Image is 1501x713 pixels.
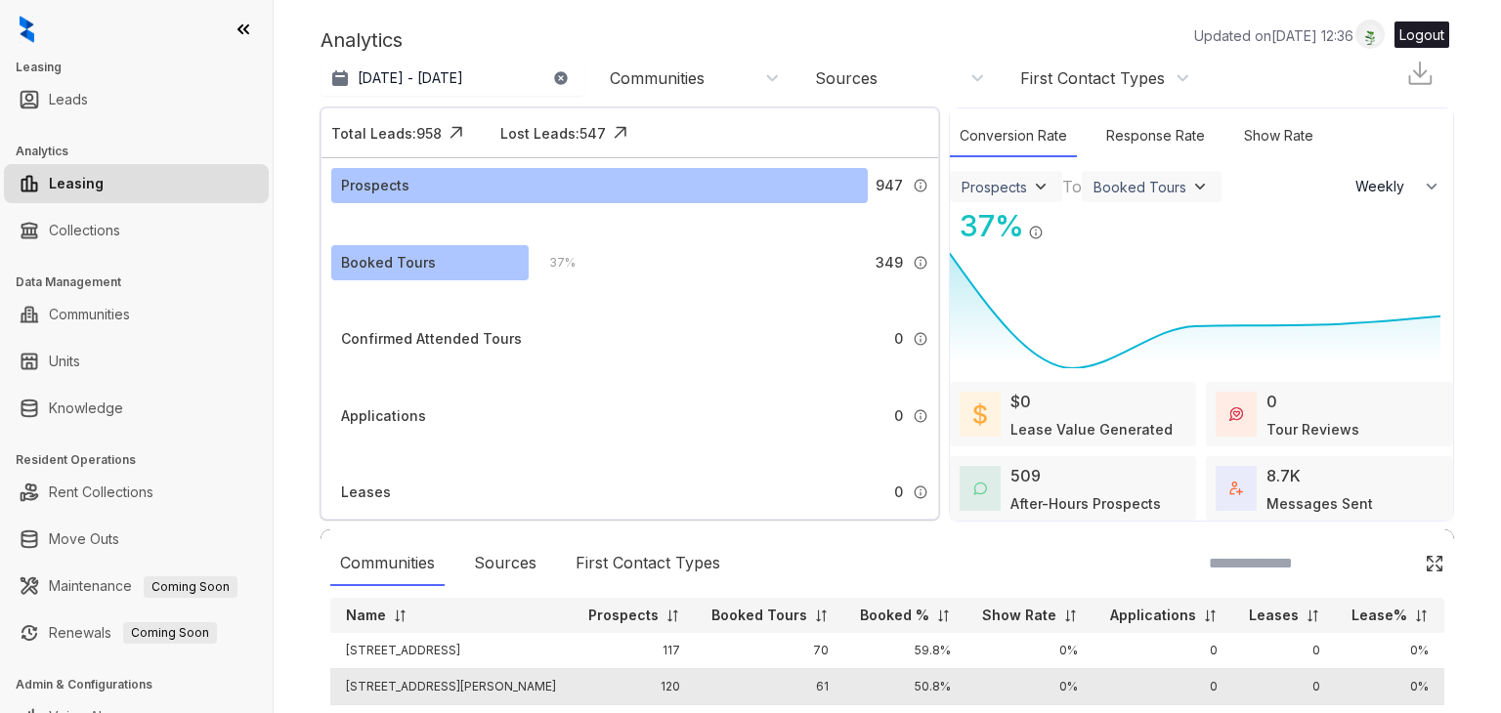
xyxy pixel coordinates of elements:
td: 61 [696,669,844,705]
li: Move Outs [4,520,269,559]
span: 0 [894,405,903,427]
p: Name [346,606,386,625]
img: Click Icon [1044,207,1073,236]
img: sorting [814,608,829,623]
p: Leases [1249,606,1299,625]
img: sorting [665,608,680,623]
td: 50.8% [844,669,966,705]
img: Download [1405,59,1435,88]
div: Lost Leads: 547 [500,123,606,144]
td: 70 [696,633,844,669]
div: Logout [1394,21,1449,48]
div: Prospects [962,179,1027,195]
div: After-Hours Prospects [1010,493,1161,514]
span: 349 [876,252,903,273]
p: Show Rate [982,606,1056,625]
img: sorting [1306,608,1320,623]
td: 59.8% [844,633,966,669]
a: RenewalsComing Soon [49,613,217,652]
img: Info [913,178,928,193]
li: Communities [4,295,269,334]
span: Weekly [1355,177,1415,196]
td: 117 [572,633,695,669]
div: Booked Tours [341,252,436,273]
td: 0% [966,633,1094,669]
h3: Admin & Configurations [16,676,273,693]
p: Lease% [1351,606,1407,625]
img: Click Icon [442,118,471,147]
td: 0 [1094,669,1232,705]
div: First Contact Types [566,541,730,586]
span: 947 [876,175,903,196]
div: 509 [1010,464,1041,487]
div: Prospects [341,175,409,196]
div: Conversion Rate [950,115,1077,157]
a: Knowledge [49,389,123,428]
img: sorting [936,608,951,623]
div: Communities [610,67,705,89]
a: Leads [49,80,88,119]
span: 0 [894,328,903,350]
img: AfterHoursConversations [973,482,987,496]
p: Applications [1110,606,1196,625]
li: Collections [4,211,269,250]
a: Units [49,342,80,381]
li: Maintenance [4,566,269,606]
a: Move Outs [49,520,119,559]
img: TourReviews [1229,407,1243,421]
a: Rent Collections [49,473,153,512]
img: Info [1028,225,1044,240]
div: Response Rate [1096,115,1215,157]
td: 0% [1336,633,1444,669]
button: [DATE] - [DATE] [321,61,584,96]
h3: Resident Operations [16,451,273,469]
div: Lease Value Generated [1010,419,1173,440]
div: 37 % [530,252,576,273]
td: 0 [1094,633,1232,669]
div: 0 [1266,390,1277,413]
div: Sources [815,67,878,89]
a: Leasing [49,164,104,203]
p: Prospects [588,606,659,625]
td: 0 [1233,633,1336,669]
img: Info [913,331,928,347]
td: 0% [966,669,1094,705]
div: Leases [341,482,391,503]
td: [STREET_ADDRESS][PERSON_NAME] [330,669,572,705]
img: Click Icon [1425,554,1444,573]
img: LeaseValue [973,402,987,426]
li: Knowledge [4,389,269,428]
p: Booked % [860,606,929,625]
h3: Data Management [16,273,273,291]
div: Messages Sent [1266,493,1373,514]
div: To [1062,175,1082,198]
div: Confirmed Attended Tours [341,328,522,350]
p: [DATE] - [DATE] [358,68,463,88]
li: Leasing [4,164,269,203]
td: [STREET_ADDRESS] [330,633,572,669]
li: Leads [4,80,269,119]
button: Weekly [1344,169,1453,204]
li: Renewals [4,613,269,652]
img: sorting [1414,608,1429,623]
a: Communities [49,295,130,334]
img: ViewFilterArrow [1190,177,1210,196]
div: Applications [341,405,426,427]
td: 0% [1336,669,1444,705]
img: sorting [1063,608,1078,623]
img: TotalFum [1229,482,1243,495]
td: 120 [572,669,695,705]
img: logo [20,16,34,43]
img: Info [913,484,928,500]
img: ViewFilterArrow [1031,177,1051,196]
div: $0 [1010,390,1031,413]
li: Rent Collections [4,473,269,512]
h3: Analytics [16,143,273,160]
a: Collections [49,211,120,250]
p: Booked Tours [711,606,807,625]
img: sorting [1203,608,1218,623]
div: 8.7K [1266,464,1301,487]
img: Click Icon [606,118,635,147]
img: sorting [393,608,407,623]
span: Coming Soon [123,622,217,644]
